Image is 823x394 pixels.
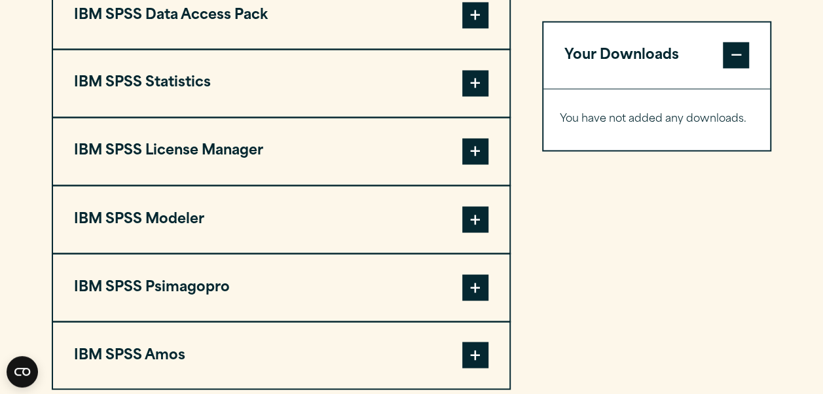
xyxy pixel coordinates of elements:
[543,89,771,151] div: Your Downloads
[53,50,509,116] button: IBM SPSS Statistics
[560,111,754,130] p: You have not added any downloads.
[53,254,509,321] button: IBM SPSS Psimagopro
[53,186,509,253] button: IBM SPSS Modeler
[7,356,38,387] button: Open CMP widget
[53,118,509,185] button: IBM SPSS License Manager
[53,322,509,389] button: IBM SPSS Amos
[543,22,771,89] button: Your Downloads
